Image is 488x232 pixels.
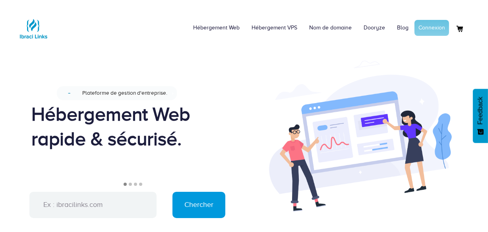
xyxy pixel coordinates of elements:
[477,97,484,125] span: Feedback
[17,13,49,45] img: Logo Ibraci Links
[414,20,449,36] a: Connexion
[473,89,488,143] button: Feedback - Afficher l’enquête
[303,16,358,40] a: Nom de domaine
[82,90,167,96] span: Plateforme de gestion d'entreprise.
[187,16,246,40] a: Hébergement Web
[29,192,157,218] input: Ex : ibracilinks.com
[31,102,232,151] div: Hébergement Web rapide & sécurisé.
[57,84,207,102] a: NouveauPlateforme de gestion d'entreprise.
[391,16,414,40] a: Blog
[17,6,49,45] a: Logo Ibraci Links
[358,16,391,40] a: Dooryze
[172,192,225,218] input: Chercher
[246,16,303,40] a: Hébergement VPS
